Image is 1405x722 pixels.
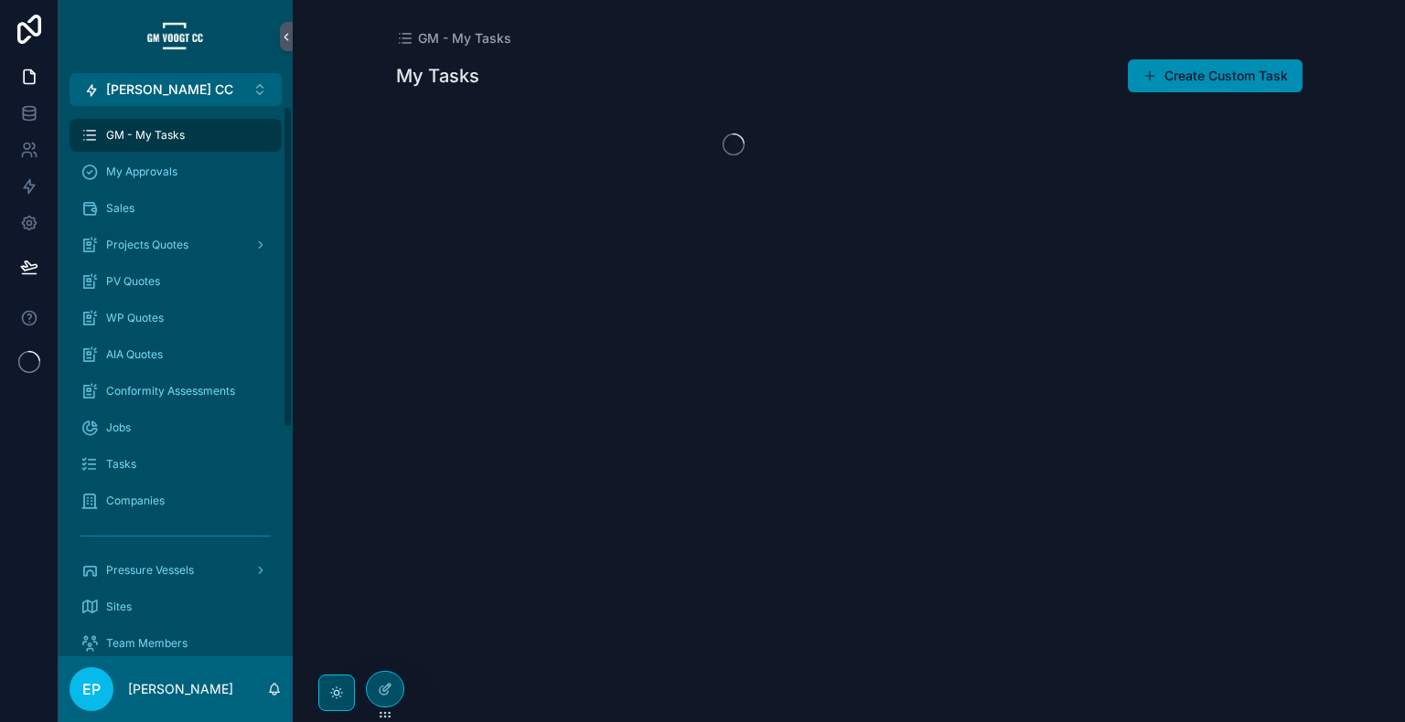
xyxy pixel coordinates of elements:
a: GM - My Tasks [396,29,511,48]
a: Companies [70,484,282,517]
a: GM - My Tasks [70,119,282,152]
span: AIA Quotes [106,347,163,362]
span: GM - My Tasks [418,29,511,48]
span: [PERSON_NAME] CC [106,80,233,99]
span: WP Quotes [106,311,164,325]
a: Sales [70,192,282,225]
a: Jobs [70,411,282,444]
button: Select Button [70,73,282,106]
p: [PERSON_NAME] [128,680,233,698]
span: Jobs [106,420,131,435]
a: Sites [70,590,282,623]
span: Tasks [106,457,136,472]
a: Team Members [70,627,282,660]
span: Sales [106,201,134,216]
span: PV Quotes [106,274,160,289]
span: EP [82,678,101,700]
img: App logo [146,22,205,51]
span: Pressure Vessels [106,563,194,578]
button: Create Custom Task [1128,59,1303,92]
a: My Approvals [70,155,282,188]
span: Team Members [106,636,188,651]
span: My Approvals [106,165,177,179]
h1: My Tasks [396,63,479,89]
a: Projects Quotes [70,228,282,261]
a: PV Quotes [70,265,282,298]
div: scrollable content [59,106,293,656]
a: Pressure Vessels [70,554,282,587]
span: Sites [106,600,132,614]
a: Tasks [70,448,282,481]
a: AIA Quotes [70,338,282,371]
a: WP Quotes [70,302,282,334]
span: Conformity Assessments [106,384,235,398]
span: GM - My Tasks [106,128,185,143]
a: Conformity Assessments [70,375,282,408]
span: Projects Quotes [106,238,188,252]
span: Companies [106,494,165,508]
